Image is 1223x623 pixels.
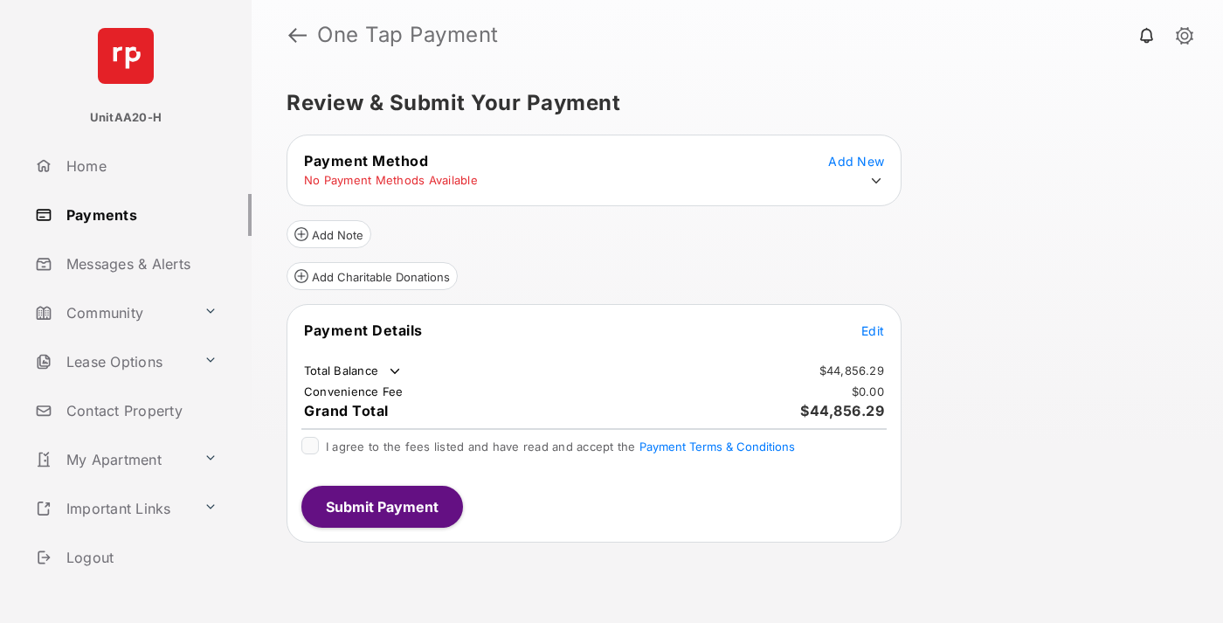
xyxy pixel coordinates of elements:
span: Grand Total [304,402,389,419]
a: Community [28,292,197,334]
a: Home [28,145,252,187]
td: Convenience Fee [303,384,404,399]
a: Messages & Alerts [28,243,252,285]
button: Edit [861,322,884,339]
img: svg+xml;base64,PHN2ZyB4bWxucz0iaHR0cDovL3d3dy53My5vcmcvMjAwMC9zdmciIHdpZHRoPSI2NCIgaGVpZ2h0PSI2NC... [98,28,154,84]
button: Add Note [287,220,371,248]
span: I agree to the fees listed and have read and accept the [326,440,795,453]
a: Lease Options [28,341,197,383]
strong: One Tap Payment [317,24,499,45]
span: $44,856.29 [800,402,884,419]
span: Payment Details [304,322,423,339]
a: Payments [28,194,252,236]
a: Contact Property [28,390,252,432]
p: UnitAA20-H [90,109,162,127]
a: Logout [28,536,252,578]
td: No Payment Methods Available [303,172,479,188]
td: $0.00 [851,384,885,399]
span: Payment Method [304,152,428,170]
button: Add New [828,152,884,170]
td: $44,856.29 [819,363,885,378]
button: I agree to the fees listed and have read and accept the [639,440,795,453]
span: Add New [828,154,884,169]
span: Edit [861,323,884,338]
h5: Review & Submit Your Payment [287,93,1174,114]
button: Add Charitable Donations [287,262,458,290]
td: Total Balance [303,363,404,380]
a: Important Links [28,488,197,530]
a: My Apartment [28,439,197,481]
button: Submit Payment [301,486,463,528]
